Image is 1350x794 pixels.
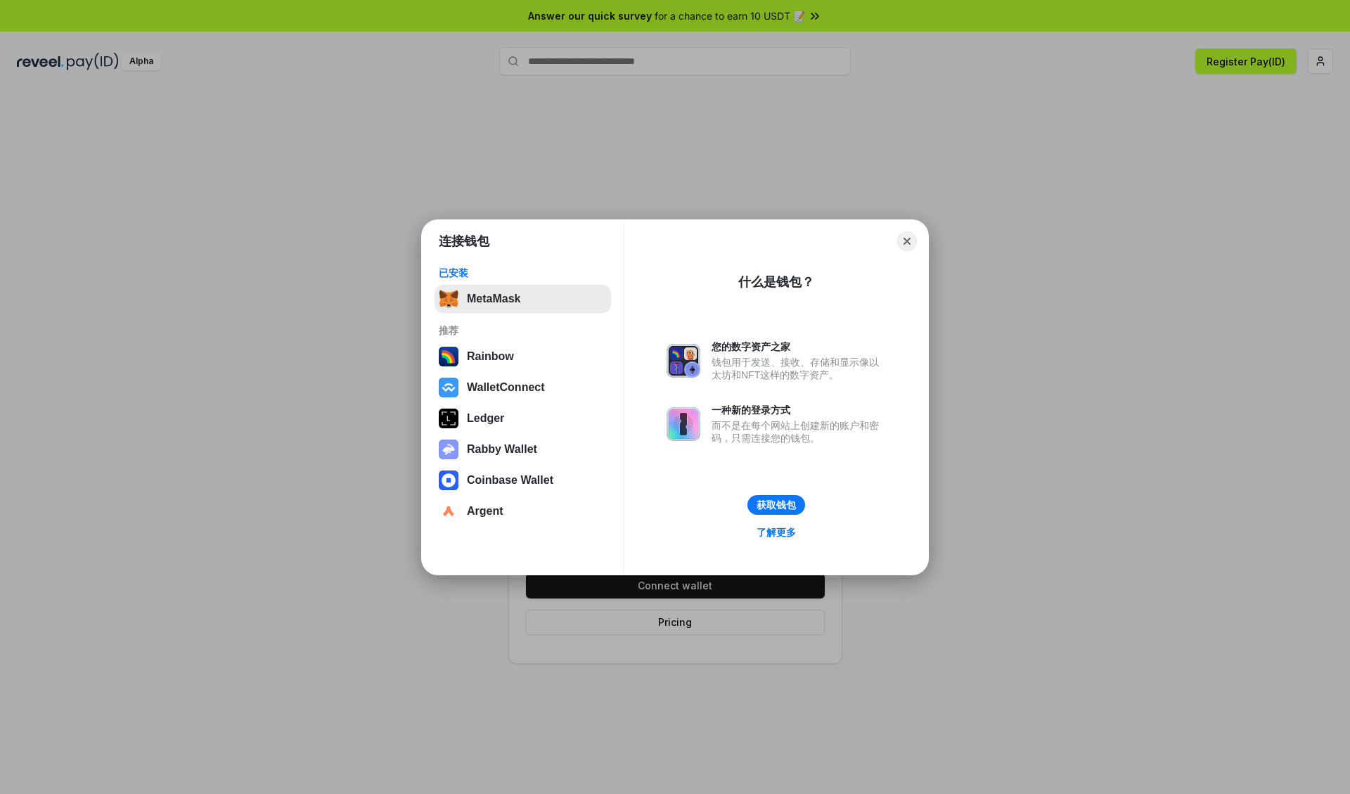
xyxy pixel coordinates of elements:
[435,373,611,402] button: WalletConnect
[712,419,886,444] div: 而不是在每个网站上创建新的账户和密码，只需连接您的钱包。
[439,289,458,309] img: svg+xml,%3Csvg%20fill%3D%22none%22%20height%3D%2233%22%20viewBox%3D%220%200%2035%2033%22%20width%...
[435,466,611,494] button: Coinbase Wallet
[667,344,700,378] img: svg+xml,%3Csvg%20xmlns%3D%22http%3A%2F%2Fwww.w3.org%2F2000%2Fsvg%22%20fill%3D%22none%22%20viewBox...
[467,350,514,363] div: Rainbow
[467,412,504,425] div: Ledger
[435,435,611,463] button: Rabby Wallet
[757,526,796,539] div: 了解更多
[439,378,458,397] img: svg+xml,%3Csvg%20width%3D%2228%22%20height%3D%2228%22%20viewBox%3D%220%200%2028%2028%22%20fill%3D...
[757,499,796,511] div: 获取钱包
[439,347,458,366] img: svg+xml,%3Csvg%20width%3D%22120%22%20height%3D%22120%22%20viewBox%3D%220%200%20120%20120%22%20fil...
[467,505,503,518] div: Argent
[439,470,458,490] img: svg+xml,%3Csvg%20width%3D%2228%22%20height%3D%2228%22%20viewBox%3D%220%200%2028%2028%22%20fill%3D...
[435,497,611,525] button: Argent
[467,381,545,394] div: WalletConnect
[439,324,607,337] div: 推荐
[439,409,458,428] img: svg+xml,%3Csvg%20xmlns%3D%22http%3A%2F%2Fwww.w3.org%2F2000%2Fsvg%22%20width%3D%2228%22%20height%3...
[467,474,553,487] div: Coinbase Wallet
[435,404,611,433] button: Ledger
[439,440,458,459] img: svg+xml,%3Csvg%20xmlns%3D%22http%3A%2F%2Fwww.w3.org%2F2000%2Fsvg%22%20fill%3D%22none%22%20viewBox...
[667,407,700,441] img: svg+xml,%3Csvg%20xmlns%3D%22http%3A%2F%2Fwww.w3.org%2F2000%2Fsvg%22%20fill%3D%22none%22%20viewBox...
[467,293,520,305] div: MetaMask
[439,267,607,279] div: 已安装
[435,285,611,313] button: MetaMask
[712,340,886,353] div: 您的数字资产之家
[439,501,458,521] img: svg+xml,%3Csvg%20width%3D%2228%22%20height%3D%2228%22%20viewBox%3D%220%200%2028%2028%22%20fill%3D...
[748,523,804,542] a: 了解更多
[712,404,886,416] div: 一种新的登录方式
[467,443,537,456] div: Rabby Wallet
[439,233,489,250] h1: 连接钱包
[897,231,917,251] button: Close
[435,342,611,371] button: Rainbow
[747,495,805,515] button: 获取钱包
[712,356,886,381] div: 钱包用于发送、接收、存储和显示像以太坊和NFT这样的数字资产。
[738,274,814,290] div: 什么是钱包？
